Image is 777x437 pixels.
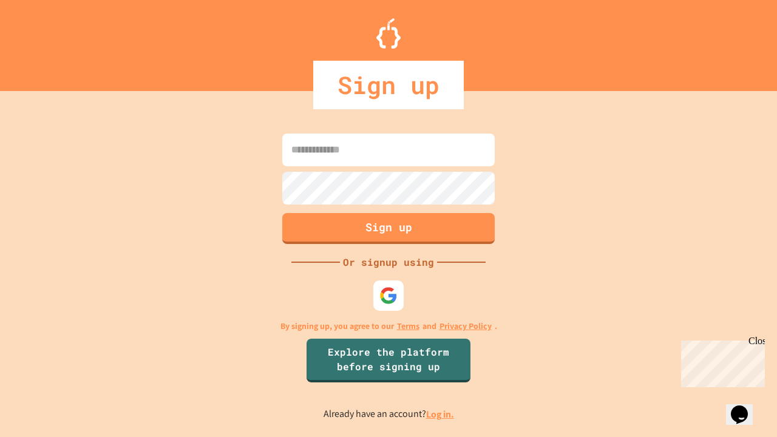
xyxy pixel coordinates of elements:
[5,5,84,77] div: Chat with us now!Close
[324,407,454,422] p: Already have an account?
[282,213,495,244] button: Sign up
[313,61,464,109] div: Sign up
[676,336,765,387] iframe: chat widget
[726,388,765,425] iframe: chat widget
[397,320,419,333] a: Terms
[376,18,401,49] img: Logo.svg
[307,339,470,382] a: Explore the platform before signing up
[340,255,437,269] div: Or signup using
[426,408,454,421] a: Log in.
[280,320,497,333] p: By signing up, you agree to our and .
[379,286,398,305] img: google-icon.svg
[439,320,492,333] a: Privacy Policy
